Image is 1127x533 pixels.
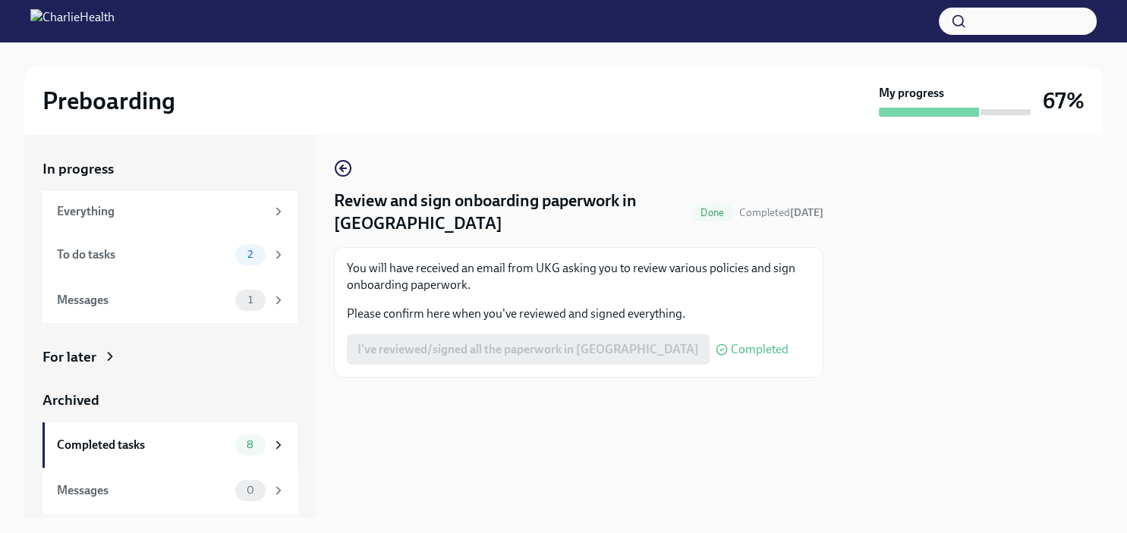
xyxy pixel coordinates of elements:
a: In progress [42,159,297,179]
strong: My progress [879,85,944,102]
span: 1 [239,294,262,306]
span: October 15th, 2025 12:17 [739,205,823,220]
a: Archived [42,390,297,410]
span: 0 [238,484,263,496]
div: Messages [57,482,229,499]
span: Completed [739,206,823,219]
a: To do tasks2 [42,232,297,277]
a: Messages0 [42,468,297,513]
p: You will have received an email from UKG asking you to review various policies and sign onboardin... [347,260,811,293]
strong: [DATE] [790,206,823,219]
div: To do tasks [57,246,229,263]
a: For later [42,347,297,367]
div: Messages [57,292,229,309]
span: 2 [238,249,262,260]
div: For later [42,347,96,367]
p: Please confirm here when you've reviewed and signed everything. [347,306,811,322]
h3: 67% [1043,87,1085,114]
a: Messages1 [42,277,297,323]
a: Everything [42,191,297,232]
span: 8 [238,439,263,450]
a: Completed tasks8 [42,422,297,468]
span: Done [691,207,733,218]
h4: Review and sign onboarding paperwork in [GEOGRAPHIC_DATA] [334,190,685,235]
img: CharlieHealth [30,9,115,33]
div: Completed tasks [57,437,229,453]
span: Completed [731,343,789,356]
div: Everything [57,203,266,220]
h2: Preboarding [42,86,175,116]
